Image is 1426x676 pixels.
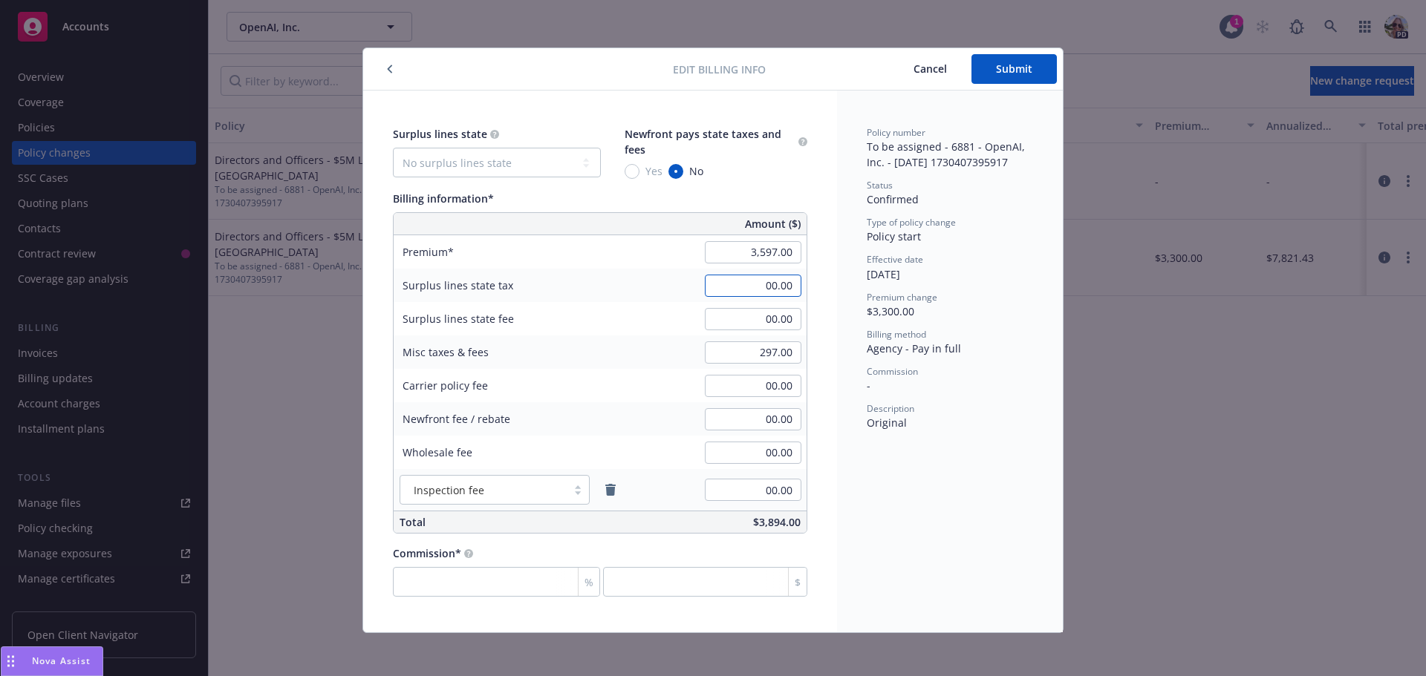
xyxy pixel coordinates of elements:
[745,216,801,232] span: Amount ($)
[867,192,919,206] span: Confirmed
[867,378,870,393] span: -
[867,267,900,281] span: [DATE]
[673,62,766,77] span: Edit billing info
[753,515,801,529] span: $3,894.00
[867,216,956,229] span: Type of policy change
[867,179,893,191] span: Status
[889,54,971,84] button: Cancel
[795,574,801,590] span: $
[403,378,488,393] span: Carrier policy fee
[914,62,947,76] span: Cancel
[705,308,801,330] input: 0.00
[867,341,961,355] span: Agency - Pay in full
[625,164,639,179] input: Yes
[408,482,559,498] span: Inspection fee
[867,304,914,318] span: $3,300.00
[971,54,1057,84] button: Submit
[403,245,454,259] span: Premium
[403,312,514,326] span: Surplus lines state fee
[403,445,472,459] span: Wholesale fee
[867,291,937,303] span: Premium change
[645,163,662,179] span: Yes
[705,341,801,364] input: 0.00
[867,253,923,266] span: Effective date
[414,482,484,498] span: Inspection fee
[705,408,801,430] input: 0.00
[867,365,918,378] span: Commission
[867,140,1028,169] span: To be assigned - 6881 - OpenAI, Inc. - [DATE] 1730407395917
[705,275,801,297] input: 0.00
[393,127,487,141] span: Surplus lines state
[705,479,801,501] input: 0.00
[867,126,925,139] span: Policy number
[602,481,619,499] a: remove
[867,402,914,415] span: Description
[705,241,801,263] input: 0.00
[867,328,926,341] span: Billing method
[996,62,1032,76] span: Submit
[1,646,103,676] button: Nova Assist
[403,412,510,426] span: Newfront fee / rebate
[403,278,513,292] span: Surplus lines state tax
[625,127,781,157] span: Newfront pays state taxes and fees
[705,442,801,464] input: 0.00
[403,345,489,359] span: Misc taxes & fees
[393,191,494,206] span: Billing information*
[705,375,801,397] input: 0.00
[867,229,921,243] span: Policy start
[867,416,907,430] span: Original
[393,546,461,560] span: Commission*
[32,654,91,667] span: Nova Assist
[668,164,683,179] input: No
[400,515,426,529] span: Total
[689,163,703,179] span: No
[1,647,20,675] div: Drag to move
[585,574,593,590] span: %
